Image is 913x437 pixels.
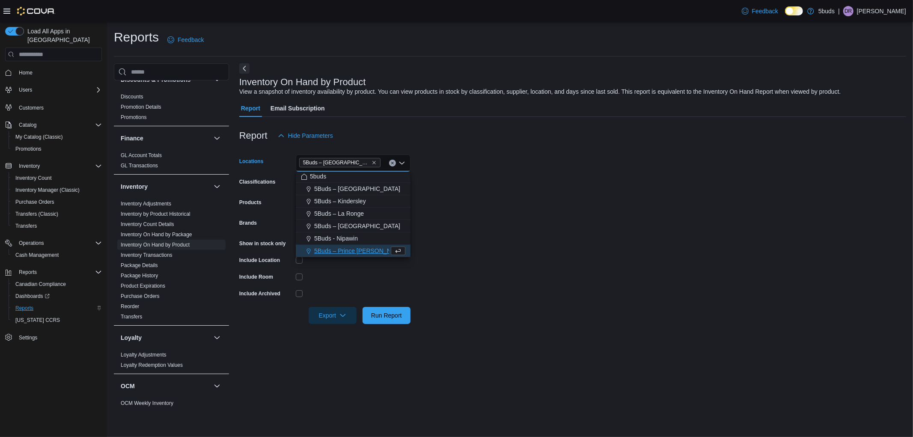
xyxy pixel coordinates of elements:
[274,127,336,144] button: Hide Parameters
[12,132,66,142] a: My Catalog (Classic)
[121,293,160,300] span: Purchase Orders
[9,196,105,208] button: Purchase Orders
[239,158,264,165] label: Locations
[15,120,102,130] span: Catalog
[15,238,102,248] span: Operations
[178,36,204,44] span: Feedback
[114,92,229,126] div: Discounts & Promotions
[5,63,102,366] nav: Complex example
[288,131,333,140] span: Hide Parameters
[15,281,66,288] span: Canadian Compliance
[15,333,41,343] a: Settings
[15,134,63,140] span: My Catalog (Classic)
[12,303,37,313] a: Reports
[121,303,139,309] a: Reorder
[121,400,173,406] a: OCM Weekly Inventory
[239,178,276,185] label: Classifications
[12,185,83,195] a: Inventory Manager (Classic)
[121,104,161,110] a: Promotion Details
[12,144,102,154] span: Promotions
[19,334,37,341] span: Settings
[843,6,854,16] div: Dawn Richmond
[752,7,778,15] span: Feedback
[121,231,192,238] span: Inventory On Hand by Package
[15,293,50,300] span: Dashboards
[121,351,167,358] span: Loyalty Adjustments
[121,152,162,159] span: GL Account Totals
[114,350,229,374] div: Loyalty
[9,131,105,143] button: My Catalog (Classic)
[121,382,135,390] h3: OCM
[15,332,102,343] span: Settings
[164,31,207,48] a: Feedback
[12,303,102,313] span: Reports
[363,307,410,324] button: Run Report
[121,242,190,248] a: Inventory On Hand by Product
[19,69,33,76] span: Home
[19,269,37,276] span: Reports
[15,267,102,277] span: Reports
[239,240,286,247] label: Show in stock only
[121,221,174,227] a: Inventory Count Details
[121,200,171,207] span: Inventory Adjustments
[15,305,33,312] span: Reports
[12,250,62,260] a: Cash Management
[372,160,377,165] button: Remove 5Buds – North Battleford from selection in this group
[15,317,60,324] span: [US_STATE] CCRS
[239,87,841,96] div: View a snapshot of inventory availability by product. You can view products in stock by classific...
[19,86,32,93] span: Users
[12,250,102,260] span: Cash Management
[121,314,142,320] a: Transfers
[239,77,366,87] h3: Inventory On Hand by Product
[121,262,158,269] span: Package Details
[12,197,102,207] span: Purchase Orders
[121,293,160,299] a: Purchase Orders
[12,173,102,183] span: Inventory Count
[241,100,260,117] span: Report
[121,313,142,320] span: Transfers
[12,279,102,289] span: Canadian Compliance
[121,114,147,121] span: Promotions
[12,291,53,301] a: Dashboards
[2,160,105,172] button: Inventory
[212,381,222,391] button: OCM
[9,249,105,261] button: Cash Management
[121,152,162,158] a: GL Account Totals
[239,273,273,280] label: Include Room
[12,185,102,195] span: Inventory Manager (Classic)
[15,85,102,95] span: Users
[15,102,102,113] span: Customers
[121,273,158,279] a: Package History
[121,400,173,407] span: OCM Weekly Inventory
[399,160,405,166] button: Close list of options
[9,143,105,155] button: Promotions
[114,199,229,325] div: Inventory
[2,237,105,249] button: Operations
[15,85,36,95] button: Users
[212,333,222,343] button: Loyalty
[24,27,102,44] span: Load All Apps in [GEOGRAPHIC_DATA]
[12,132,102,142] span: My Catalog (Classic)
[114,150,229,174] div: Finance
[271,100,325,117] span: Email Subscription
[121,241,190,248] span: Inventory On Hand by Product
[15,120,40,130] button: Catalog
[12,279,69,289] a: Canadian Compliance
[818,6,835,16] p: 5buds
[2,119,105,131] button: Catalog
[12,209,62,219] a: Transfers (Classic)
[121,362,183,368] a: Loyalty Redemption Values
[121,382,210,390] button: OCM
[121,252,172,258] a: Inventory Transactions
[121,162,158,169] span: GL Transactions
[239,257,280,264] label: Include Location
[389,160,396,166] button: Clear input
[15,267,40,277] button: Reports
[212,133,222,143] button: Finance
[239,131,268,141] h3: Report
[121,182,148,191] h3: Inventory
[9,278,105,290] button: Canadian Compliance
[121,232,192,238] a: Inventory On Hand by Package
